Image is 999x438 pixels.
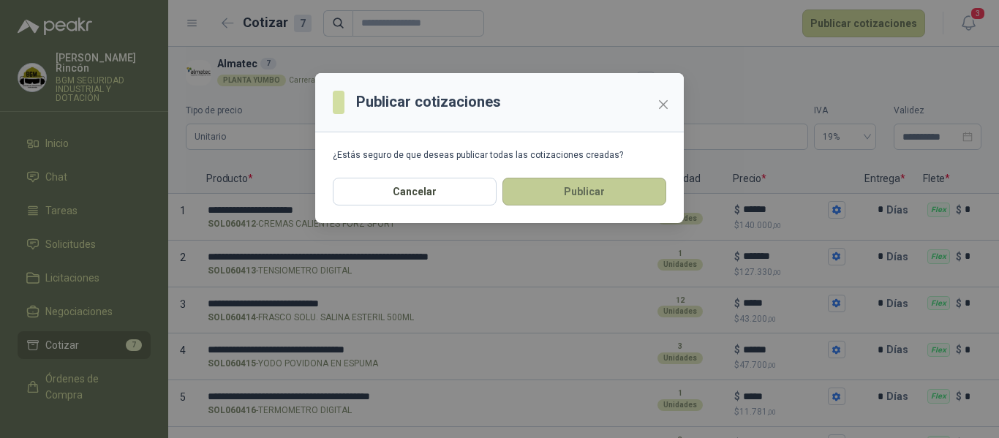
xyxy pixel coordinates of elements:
h3: Publicar cotizaciones [356,91,501,113]
button: Cancelar [333,178,497,205]
span: close [657,99,669,110]
button: Publicar [502,178,666,205]
div: ¿Estás seguro de que deseas publicar todas las cotizaciones creadas? [333,150,666,160]
button: Close [652,93,675,116]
